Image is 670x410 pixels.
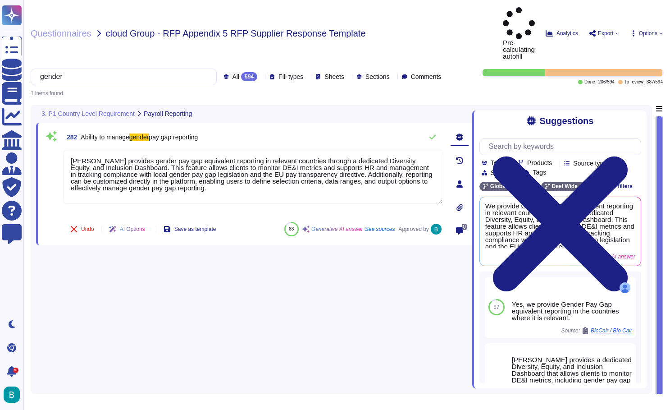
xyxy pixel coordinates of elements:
button: Analytics [546,30,578,37]
button: user [2,385,26,405]
span: Undo [81,226,94,232]
span: Pre-calculating autofill [503,7,535,60]
span: 387 / 594 [647,80,663,84]
span: AI Options [120,226,145,232]
mark: gender [129,134,149,141]
span: Export [598,31,614,36]
span: Comments [411,74,442,80]
img: user [4,387,20,403]
span: Approved by [398,226,428,232]
textarea: [PERSON_NAME] provides gender pay gap equivalent reporting in relevant countries through a dedica... [63,150,443,204]
div: 594 [241,72,257,81]
button: Save as template [156,220,223,238]
span: 206 / 594 [598,80,615,84]
span: pay gap reporting [149,134,198,141]
input: Search by keywords [36,69,207,85]
span: 0 [462,224,467,230]
div: 9+ [13,368,18,373]
div: 1 items found [31,91,63,96]
span: See sources [365,226,395,232]
span: 87 [493,304,499,310]
span: cloud Group - RFP Appendix 5 RFP Supplier Response Template [106,29,366,38]
span: Save as template [174,226,216,232]
img: user [620,282,630,293]
span: 282 [63,134,77,140]
button: Undo [63,220,101,238]
span: To review: [624,80,645,84]
span: Options [639,31,657,36]
span: Sheets [324,74,344,80]
span: Fill types [278,74,303,80]
span: All [232,74,240,80]
input: Search by keywords [484,139,641,155]
span: Done: [584,80,597,84]
img: user [431,224,442,235]
span: Ability to manage [81,134,129,141]
span: 83 [289,226,294,231]
span: Questionnaires [31,29,91,38]
span: Sections [365,74,390,80]
span: Analytics [556,31,578,36]
span: Generative AI answer [311,226,363,232]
